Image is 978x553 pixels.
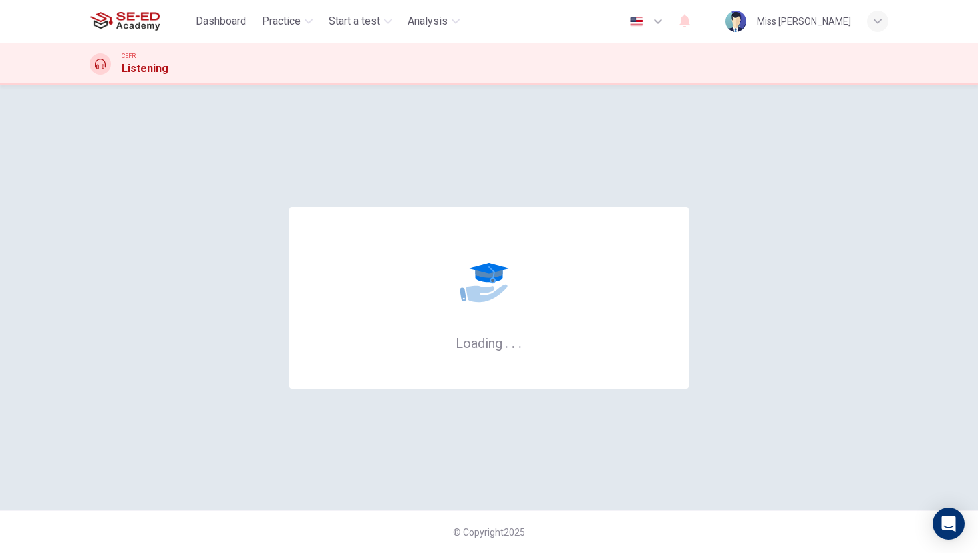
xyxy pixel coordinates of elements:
a: SE-ED Academy logo [90,8,190,35]
img: SE-ED Academy logo [90,8,160,35]
h1: Listening [122,61,168,77]
button: Dashboard [190,9,251,33]
span: Analysis [408,13,448,29]
h6: . [518,331,522,353]
h6: . [504,331,509,353]
div: Miss [PERSON_NAME] [757,13,851,29]
div: Open Intercom Messenger [933,508,965,540]
span: Dashboard [196,13,246,29]
span: CEFR [122,51,136,61]
span: © Copyright 2025 [453,527,525,538]
span: Practice [262,13,301,29]
h6: . [511,331,516,353]
img: en [628,17,645,27]
button: Practice [257,9,318,33]
button: Analysis [403,9,465,33]
img: Profile picture [725,11,746,32]
h6: Loading [456,334,522,351]
span: Start a test [329,13,380,29]
button: Start a test [323,9,397,33]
